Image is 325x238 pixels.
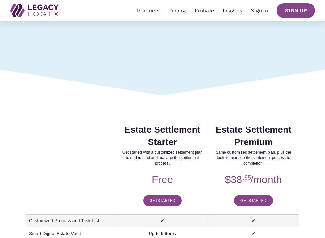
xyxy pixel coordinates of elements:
a: GetStarted [234,195,273,207]
span: ✔ [252,231,255,236]
a: folder dropdown [137,5,159,15]
span: Get started with a customized settlement plan to understand and manage the settlement process. [122,150,203,165]
span: $38 /month [225,174,282,185]
span: Started [158,198,175,203]
img: Legacy Logix [10,4,59,17]
a: Probate [195,5,214,15]
span: Pricing [168,6,186,15]
th: Estate Settlement Premium [208,120,299,171]
a: Sign up [277,3,315,18]
span: Free [152,174,173,185]
td: Customized Process and Task List [26,215,117,227]
a: Sign In [251,5,268,15]
span: ✔ [160,218,164,223]
span: Same customized settlement plan, plus the tools to manage the settlement process to completion. [216,150,291,165]
span: .95 [243,174,251,181]
th: Estate Settlement Starter [117,120,208,171]
span: Started [248,198,266,203]
a: folder dropdown [168,5,186,15]
a: Insights [223,5,242,15]
span: ✔ [252,218,255,223]
span: Products [137,6,159,15]
a: GetStarted [143,195,182,207]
